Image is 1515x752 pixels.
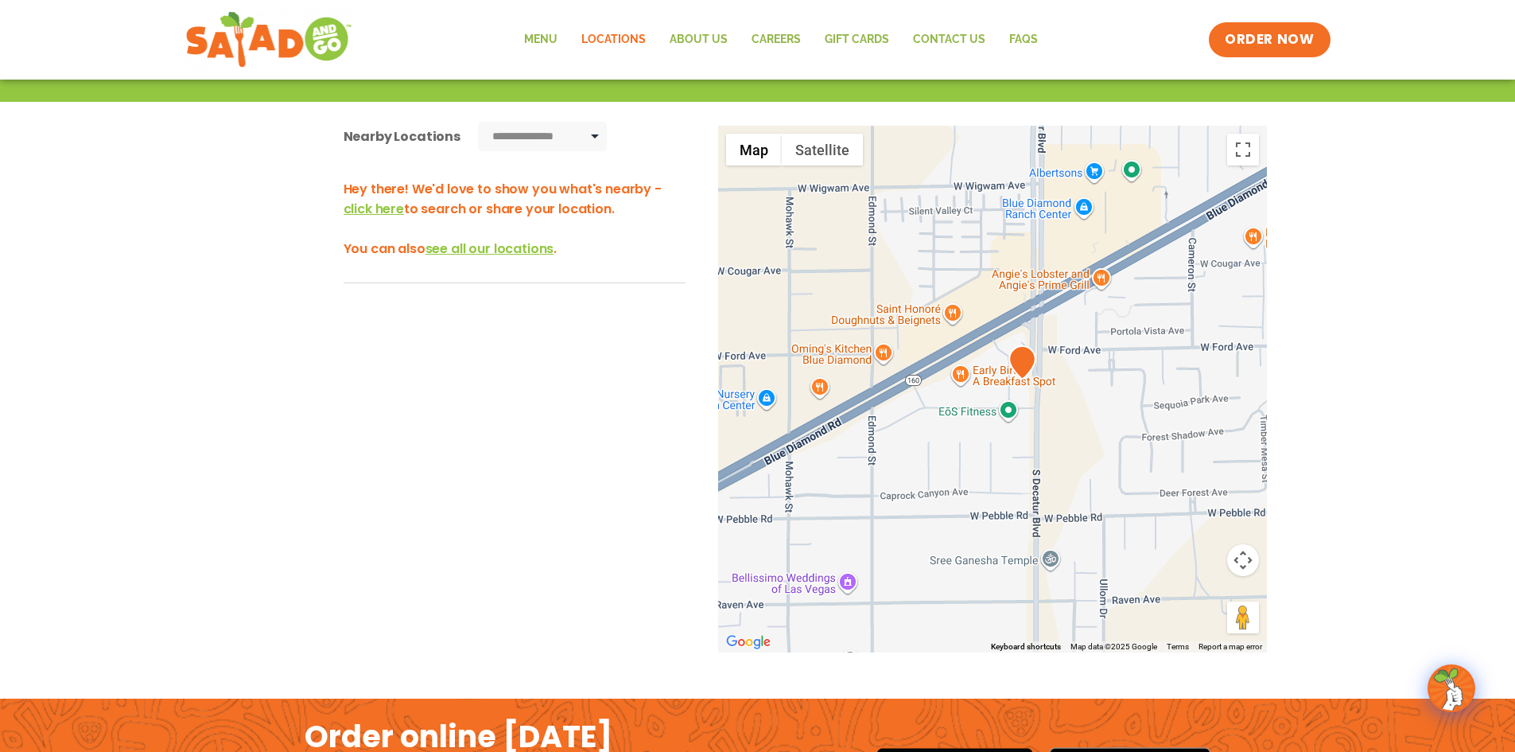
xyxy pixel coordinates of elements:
[569,21,658,58] a: Locations
[1429,666,1474,711] img: wpChatIcon
[512,21,1050,58] nav: Menu
[658,21,740,58] a: About Us
[185,8,353,72] img: new-SAG-logo-768×292
[1070,642,1157,651] span: Map data ©2025 Google
[991,641,1061,653] button: Keyboard shortcuts
[1225,30,1314,49] span: ORDER NOW
[344,179,686,259] h3: Hey there! We'd love to show you what's nearby - to search or share your location. You can also .
[997,21,1050,58] a: FAQs
[1167,642,1189,651] a: Terms (opens in new tab)
[425,240,554,258] span: see all our locations
[1198,642,1262,651] a: Report a map error
[1227,602,1259,633] button: Drag Pegman onto the map to open Street View
[512,21,569,58] a: Menu
[722,632,775,653] a: Open this area in Google Maps (opens a new window)
[782,134,863,166] button: Show satellite imagery
[901,21,997,58] a: Contact Us
[813,21,901,58] a: GIFT CARDS
[1227,544,1259,576] button: Map camera controls
[726,134,782,166] button: Show street map
[722,632,775,653] img: Google
[344,200,404,218] span: click here
[1227,134,1259,166] button: Toggle fullscreen view
[1209,22,1330,57] a: ORDER NOW
[344,127,460,146] div: Nearby Locations
[740,21,813,58] a: Careers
